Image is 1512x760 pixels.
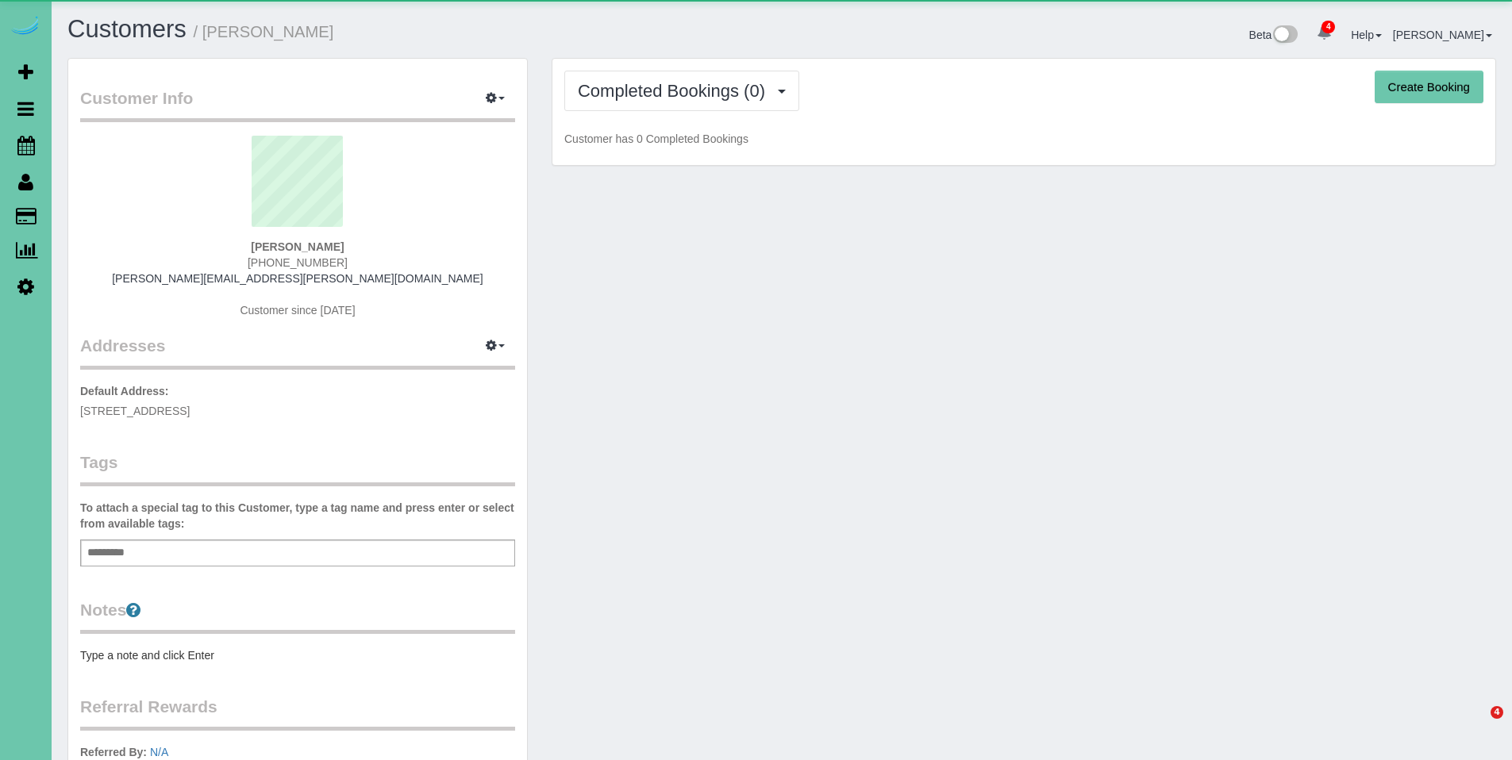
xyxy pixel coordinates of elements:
[240,304,355,317] span: Customer since [DATE]
[1458,706,1496,744] iframe: Intercom live chat
[80,405,190,417] span: [STREET_ADDRESS]
[80,383,169,399] label: Default Address:
[1322,21,1335,33] span: 4
[194,23,334,40] small: / [PERSON_NAME]
[80,500,515,532] label: To attach a special tag to this Customer, type a tag name and press enter or select from availabl...
[80,598,515,634] legend: Notes
[80,744,147,760] label: Referred By:
[1375,71,1483,104] button: Create Booking
[80,695,515,731] legend: Referral Rewards
[80,647,515,663] pre: Type a note and click Enter
[80,86,515,122] legend: Customer Info
[80,451,515,486] legend: Tags
[150,746,168,758] a: N/A
[1351,29,1382,41] a: Help
[10,16,41,38] img: Automaid Logo
[1309,16,1340,51] a: 4
[1491,706,1503,719] span: 4
[1272,25,1298,46] img: New interface
[578,81,773,101] span: Completed Bookings (0)
[248,256,348,269] span: [PHONE_NUMBER]
[67,15,187,43] a: Customers
[1393,29,1492,41] a: [PERSON_NAME]
[1249,29,1298,41] a: Beta
[251,240,344,253] strong: [PERSON_NAME]
[564,71,799,111] button: Completed Bookings (0)
[564,131,1483,147] p: Customer has 0 Completed Bookings
[112,272,483,285] a: [PERSON_NAME][EMAIL_ADDRESS][PERSON_NAME][DOMAIN_NAME]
